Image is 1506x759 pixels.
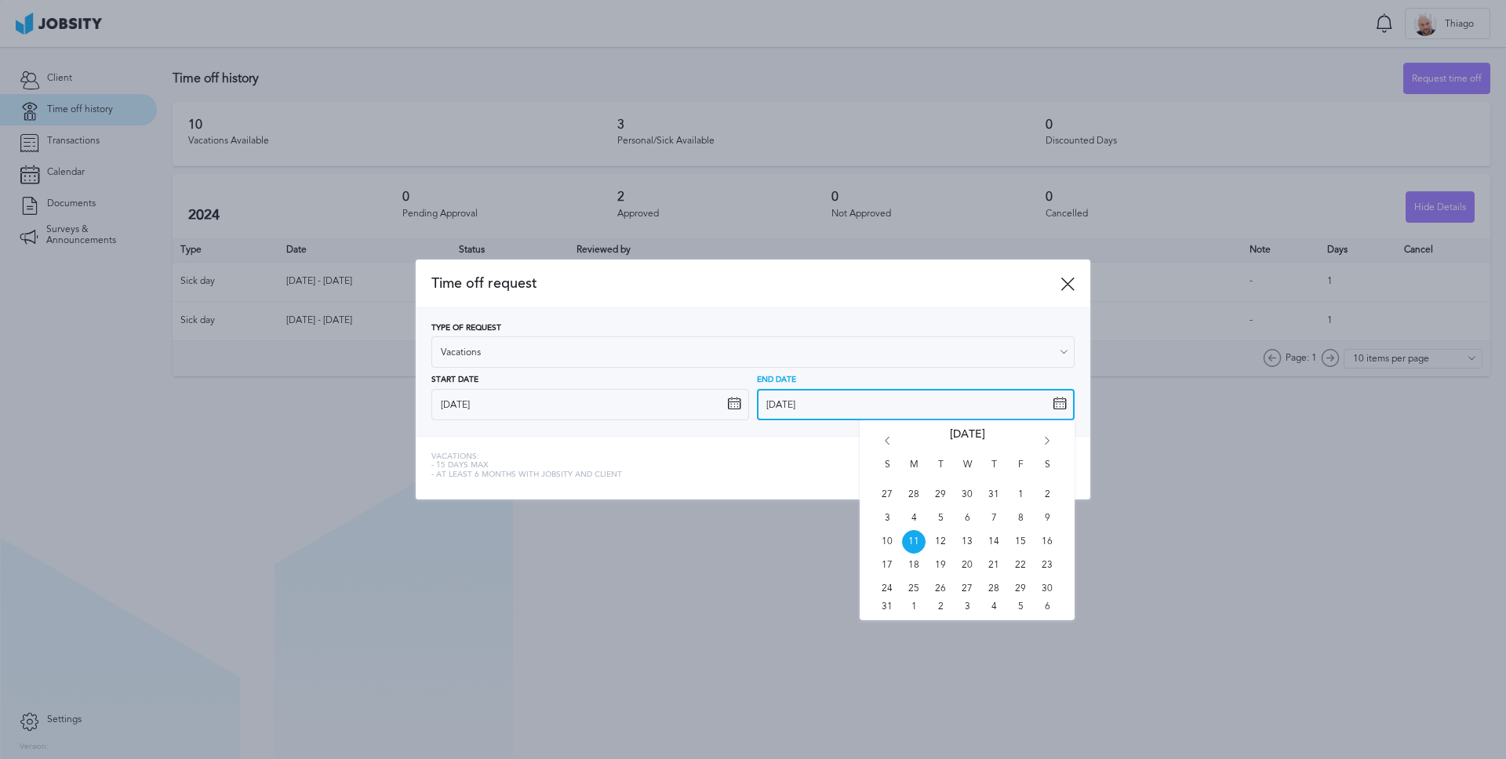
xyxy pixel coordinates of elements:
[902,577,926,601] span: Mon Aug 25 2025
[929,601,952,612] span: Tue Sep 02 2025
[1009,530,1032,554] span: Fri Aug 15 2025
[1009,483,1032,507] span: Fri Aug 01 2025
[1035,601,1059,612] span: Sat Sep 06 2025
[902,459,926,483] span: M
[902,507,926,530] span: Mon Aug 04 2025
[875,483,899,507] span: Sun Jul 27 2025
[1035,459,1059,483] span: S
[955,554,979,577] span: Wed Aug 20 2025
[1035,530,1059,554] span: Sat Aug 16 2025
[955,459,979,483] span: W
[929,459,952,483] span: T
[875,554,899,577] span: Sun Aug 17 2025
[929,483,952,507] span: Tue Jul 29 2025
[1009,554,1032,577] span: Fri Aug 22 2025
[955,577,979,601] span: Wed Aug 27 2025
[982,459,1006,483] span: T
[902,483,926,507] span: Mon Jul 28 2025
[1040,437,1054,451] i: Go forward 1 month
[982,483,1006,507] span: Thu Jul 31 2025
[875,601,899,612] span: Sun Aug 31 2025
[875,507,899,530] span: Sun Aug 03 2025
[982,507,1006,530] span: Thu Aug 07 2025
[955,530,979,554] span: Wed Aug 13 2025
[1035,577,1059,601] span: Sat Aug 30 2025
[431,376,478,385] span: Start Date
[880,437,894,451] i: Go back 1 month
[1035,507,1059,530] span: Sat Aug 09 2025
[1009,577,1032,601] span: Fri Aug 29 2025
[431,452,622,462] span: Vacations:
[1035,554,1059,577] span: Sat Aug 23 2025
[955,601,979,612] span: Wed Sep 03 2025
[1009,601,1032,612] span: Fri Sep 05 2025
[902,530,926,554] span: Mon Aug 11 2025
[929,554,952,577] span: Tue Aug 19 2025
[1009,507,1032,530] span: Fri Aug 08 2025
[875,530,899,554] span: Sun Aug 10 2025
[955,483,979,507] span: Wed Jul 30 2025
[982,601,1006,612] span: Thu Sep 04 2025
[875,459,899,483] span: S
[431,324,501,333] span: Type of Request
[431,470,622,480] span: - At least 6 months with jobsity and client
[982,554,1006,577] span: Thu Aug 21 2025
[1035,483,1059,507] span: Sat Aug 02 2025
[950,428,985,459] span: [DATE]
[982,577,1006,601] span: Thu Aug 28 2025
[902,554,926,577] span: Mon Aug 18 2025
[929,577,952,601] span: Tue Aug 26 2025
[431,275,1060,292] span: Time off request
[757,376,796,385] span: End Date
[431,461,622,470] span: - 15 days max
[902,601,926,612] span: Mon Sep 01 2025
[982,530,1006,554] span: Thu Aug 14 2025
[929,530,952,554] span: Tue Aug 12 2025
[1009,459,1032,483] span: F
[955,507,979,530] span: Wed Aug 06 2025
[875,577,899,601] span: Sun Aug 24 2025
[929,507,952,530] span: Tue Aug 05 2025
